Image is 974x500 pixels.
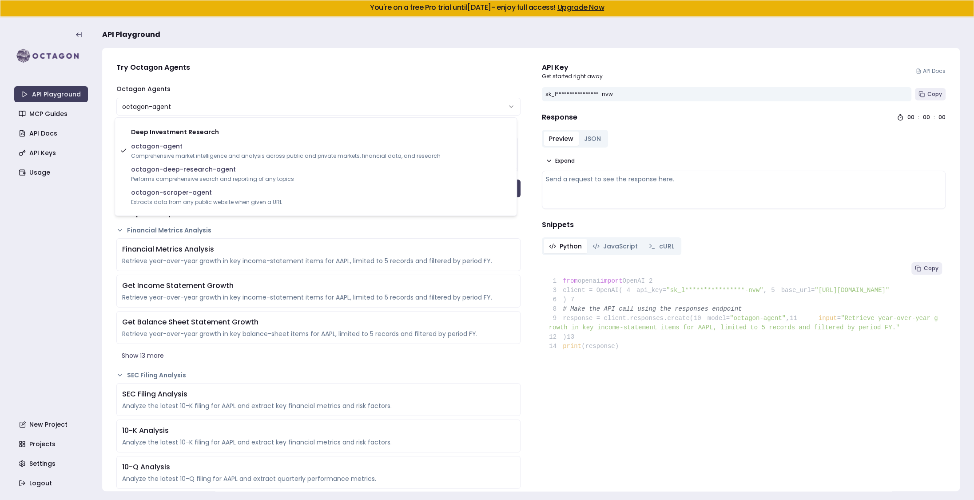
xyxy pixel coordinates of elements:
[131,176,294,183] span: Performs comprehensive search and reporting of any topics
[131,199,282,206] span: Extracts data from any public website when given a URL
[131,165,294,174] span: octagon-deep-research-agent
[117,125,515,139] div: Deep Investment Research
[131,188,282,197] span: octagon-scraper-agent
[131,152,441,160] span: Comprehensive market intelligence and analysis across public and private markets, financial data,...
[131,142,441,151] span: octagon-agent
